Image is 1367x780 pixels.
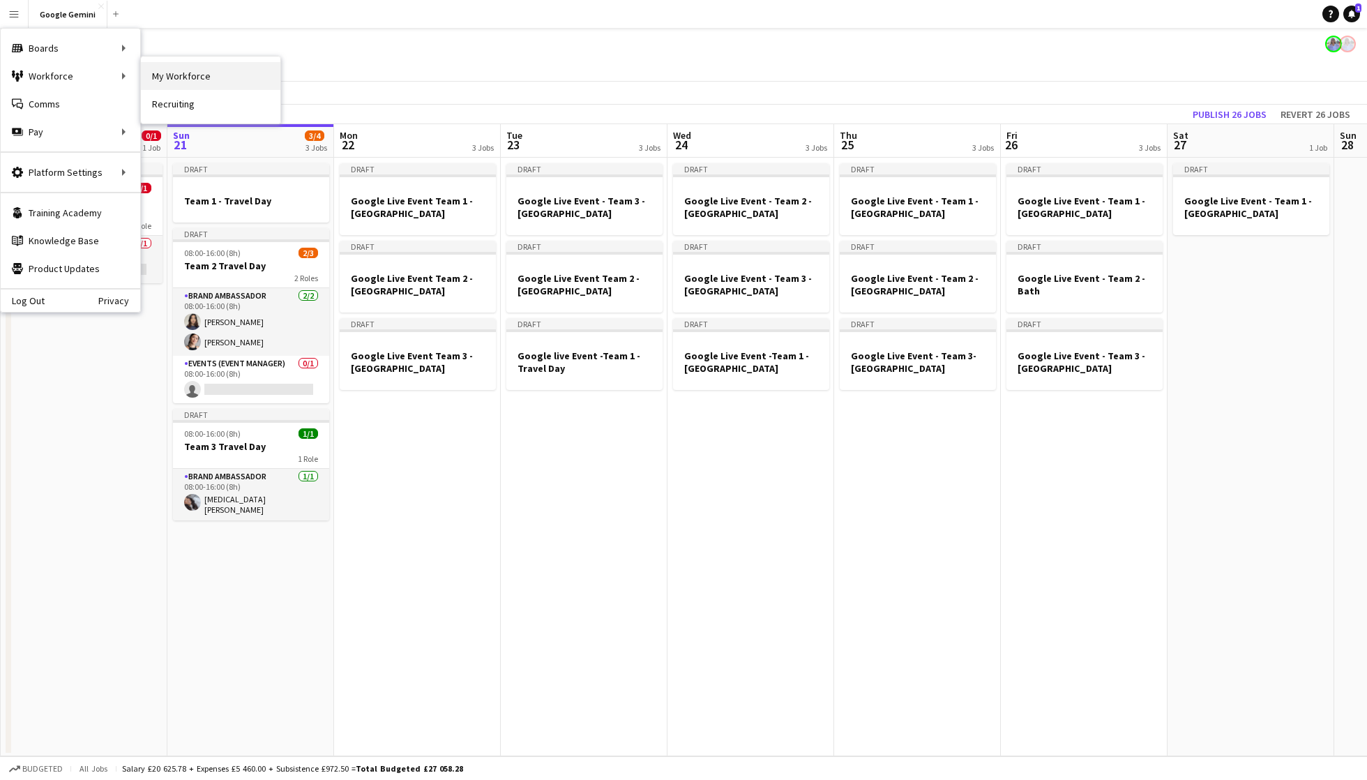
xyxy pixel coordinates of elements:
[1355,3,1361,13] span: 1
[506,163,663,174] div: Draft
[1006,350,1163,375] h3: Google Live Event - Team 3 - [GEOGRAPHIC_DATA]
[1,62,140,90] div: Workforce
[673,241,829,252] div: Draft
[1173,129,1188,142] span: Sat
[1,90,140,118] a: Comms
[1,34,140,62] div: Boards
[673,272,829,297] h3: Google Live Event - Team 3 - [GEOGRAPHIC_DATA]
[1006,318,1163,390] div: DraftGoogle Live Event - Team 3 - [GEOGRAPHIC_DATA]
[340,318,496,329] div: Draft
[840,129,857,142] span: Thu
[1006,129,1018,142] span: Fri
[472,142,494,153] div: 3 Jobs
[840,163,996,174] div: Draft
[1171,137,1188,153] span: 27
[1343,6,1360,22] a: 1
[673,195,829,220] h3: Google Live Event - Team 2 - [GEOGRAPHIC_DATA]
[506,241,663,313] div: DraftGoogle Live Event Team 2 -[GEOGRAPHIC_DATA]
[840,318,996,329] div: Draft
[506,163,663,235] app-job-card: DraftGoogle Live Event - Team 3 - [GEOGRAPHIC_DATA]
[1006,241,1163,252] div: Draft
[340,272,496,297] h3: Google Live Event Team 2 -[GEOGRAPHIC_DATA]
[141,62,280,90] a: My Workforce
[173,163,329,223] div: DraftTeam 1 - Travel Day
[1173,163,1329,235] app-job-card: DraftGoogle Live Event - Team 1 - [GEOGRAPHIC_DATA]
[506,318,663,329] div: Draft
[506,318,663,390] app-job-card: DraftGoogle live Event -Team 1 - Travel Day
[7,761,65,777] button: Budgeted
[673,129,691,142] span: Wed
[173,356,329,403] app-card-role: Events (Event Manager)0/108:00-16:00 (8h)
[340,318,496,390] app-job-card: DraftGoogle Live Event Team 3 - [GEOGRAPHIC_DATA]
[142,130,161,141] span: 0/1
[639,142,660,153] div: 3 Jobs
[298,453,318,464] span: 1 Role
[1338,137,1357,153] span: 28
[1173,195,1329,220] h3: Google Live Event - Team 1 - [GEOGRAPHIC_DATA]
[506,195,663,220] h3: Google Live Event - Team 3 - [GEOGRAPHIC_DATA]
[1,227,140,255] a: Knowledge Base
[173,195,329,207] h3: Team 1 - Travel Day
[838,137,857,153] span: 25
[1275,105,1356,123] button: Revert 26 jobs
[340,241,496,252] div: Draft
[184,248,241,258] span: 08:00-16:00 (8h)
[673,163,829,235] div: DraftGoogle Live Event - Team 2 - [GEOGRAPHIC_DATA]
[294,273,318,283] span: 2 Roles
[673,350,829,375] h3: Google Live Event -Team 1 - [GEOGRAPHIC_DATA]
[340,163,496,174] div: Draft
[506,129,522,142] span: Tue
[1309,142,1327,153] div: 1 Job
[171,137,190,153] span: 21
[173,288,329,356] app-card-role: Brand Ambassador2/208:00-16:00 (8h)[PERSON_NAME][PERSON_NAME]
[673,241,829,313] div: DraftGoogle Live Event - Team 3 - [GEOGRAPHIC_DATA]
[1139,142,1161,153] div: 3 Jobs
[142,142,160,153] div: 1 Job
[173,260,329,272] h3: Team 2 Travel Day
[173,440,329,453] h3: Team 3 Travel Day
[340,195,496,220] h3: Google Live Event Team 1 - [GEOGRAPHIC_DATA]
[1173,163,1329,174] div: Draft
[972,142,994,153] div: 3 Jobs
[338,137,358,153] span: 22
[173,409,329,420] div: Draft
[305,142,327,153] div: 3 Jobs
[840,350,996,375] h3: Google Live Event - Team 3- [GEOGRAPHIC_DATA]
[340,129,358,142] span: Mon
[173,409,329,520] app-job-card: Draft08:00-16:00 (8h)1/1Team 3 Travel Day1 RoleBrand Ambassador1/108:00-16:00 (8h)[MEDICAL_DATA][...
[673,318,829,390] app-job-card: DraftGoogle Live Event -Team 1 - [GEOGRAPHIC_DATA]
[340,163,496,235] div: DraftGoogle Live Event Team 1 - [GEOGRAPHIC_DATA]
[1006,195,1163,220] h3: Google Live Event - Team 1 - [GEOGRAPHIC_DATA]
[840,241,996,313] app-job-card: DraftGoogle Live Event - Team 2 - [GEOGRAPHIC_DATA]
[122,763,463,774] div: Salary £20 625.78 + Expenses £5 460.00 + Subsistence £972.50 =
[806,142,827,153] div: 3 Jobs
[1187,105,1272,123] button: Publish 26 jobs
[1,199,140,227] a: Training Academy
[840,163,996,235] app-job-card: DraftGoogle Live Event - Team 1 - [GEOGRAPHIC_DATA]
[840,318,996,390] app-job-card: DraftGoogle Live Event - Team 3- [GEOGRAPHIC_DATA]
[1,295,45,306] a: Log Out
[173,228,329,403] app-job-card: Draft08:00-16:00 (8h)2/3Team 2 Travel Day2 RolesBrand Ambassador2/208:00-16:00 (8h)[PERSON_NAME][...
[173,228,329,239] div: Draft
[1006,241,1163,313] div: DraftGoogle Live Event - Team 2 - Bath
[173,129,190,142] span: Sun
[340,350,496,375] h3: Google Live Event Team 3 - [GEOGRAPHIC_DATA]
[840,241,996,252] div: Draft
[356,763,463,774] span: Total Budgeted £27 058.28
[840,195,996,220] h3: Google Live Event - Team 1 - [GEOGRAPHIC_DATA]
[1006,163,1163,174] div: Draft
[506,272,663,297] h3: Google Live Event Team 2 -[GEOGRAPHIC_DATA]
[1006,163,1163,235] app-job-card: DraftGoogle Live Event - Team 1 - [GEOGRAPHIC_DATA]
[184,428,241,439] span: 08:00-16:00 (8h)
[1006,318,1163,329] div: Draft
[340,241,496,313] app-job-card: DraftGoogle Live Event Team 2 -[GEOGRAPHIC_DATA]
